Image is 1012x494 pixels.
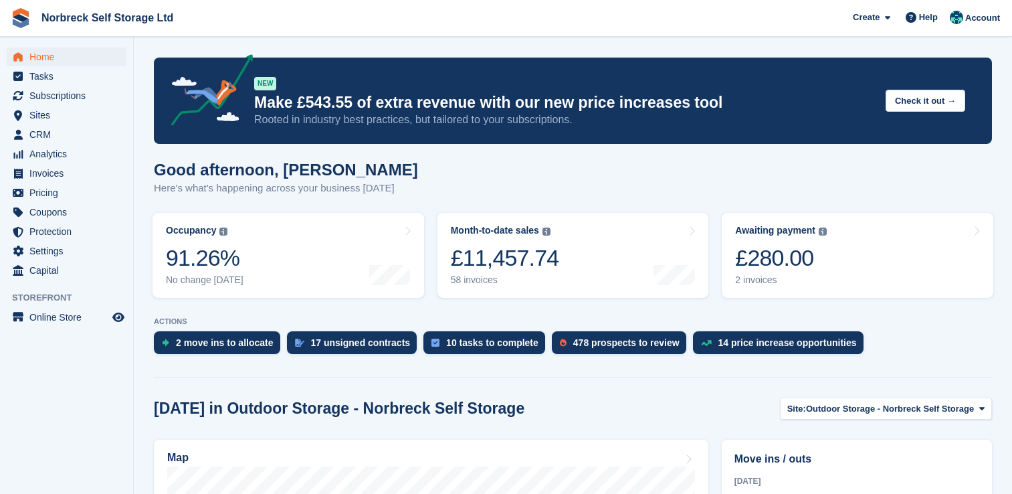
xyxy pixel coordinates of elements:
[787,402,806,416] span: Site:
[11,8,31,28] img: stora-icon-8386f47178a22dfd0bd8f6a31ec36ba5ce8667c1dd55bd0f319d3a0aa187defe.svg
[7,203,126,222] a: menu
[110,309,126,325] a: Preview store
[154,331,287,361] a: 2 move ins to allocate
[166,244,243,272] div: 91.26%
[451,225,539,236] div: Month-to-date sales
[552,331,693,361] a: 478 prospects to review
[819,228,827,236] img: icon-info-grey-7440780725fd019a000dd9b08b2336e03edf1995a4989e88bcd33f0948082b44.svg
[7,125,126,144] a: menu
[735,244,827,272] div: £280.00
[176,337,274,348] div: 2 move ins to allocate
[29,106,110,125] span: Sites
[573,337,680,348] div: 478 prospects to review
[7,183,126,202] a: menu
[7,242,126,260] a: menu
[254,77,276,90] div: NEW
[29,242,110,260] span: Settings
[219,228,227,236] img: icon-info-grey-7440780725fd019a000dd9b08b2336e03edf1995a4989e88bcd33f0948082b44.svg
[560,339,567,347] img: prospect-51fa495bee0391a8d652442698ab0144808aea92771e9ea1ae160a38d050c398.svg
[735,274,827,286] div: 2 invoices
[7,67,126,86] a: menu
[29,308,110,327] span: Online Store
[919,11,938,24] span: Help
[542,228,550,236] img: icon-info-grey-7440780725fd019a000dd9b08b2336e03edf1995a4989e88bcd33f0948082b44.svg
[12,291,133,305] span: Storefront
[431,339,439,347] img: task-75834270c22a3079a89374b754ae025e5fb1db73e45f91037f5363f120a921f8.svg
[29,67,110,86] span: Tasks
[7,222,126,241] a: menu
[154,400,524,418] h2: [DATE] in Outdoor Storage - Norbreck Self Storage
[965,11,1000,25] span: Account
[853,11,880,24] span: Create
[254,93,875,112] p: Make £543.55 of extra revenue with our new price increases tool
[446,337,538,348] div: 10 tasks to complete
[693,331,870,361] a: 14 price increase opportunities
[154,161,418,179] h1: Good afternoon, [PERSON_NAME]
[29,164,110,183] span: Invoices
[29,145,110,163] span: Analytics
[29,183,110,202] span: Pricing
[451,274,559,286] div: 58 invoices
[7,308,126,327] a: menu
[806,402,974,416] span: Outdoor Storage - Norbreck Self Storage
[160,54,254,131] img: price-adjustments-announcement-icon-8257ccfd72463d97f412b2fc003d46551f7dbcb40ab6d574587a9cd5c0d94...
[7,48,126,66] a: menu
[950,11,963,24] img: Sally King
[735,225,815,236] div: Awaiting payment
[287,331,424,361] a: 17 unsigned contracts
[451,244,559,272] div: £11,457.74
[29,48,110,66] span: Home
[311,337,411,348] div: 17 unsigned contracts
[780,398,992,420] button: Site: Outdoor Storage - Norbreck Self Storage
[29,125,110,144] span: CRM
[7,145,126,163] a: menu
[295,339,304,347] img: contract_signature_icon-13c848040528278c33f63329250d36e43548de30e8caae1d1a13099fd9432cc5.svg
[162,339,169,347] img: move_ins_to_allocate_icon-fdf77a2bb77ea45bf5b3d319d69a93e2d87916cf1d5bf7949dd705db3b84f3ca.svg
[7,106,126,125] a: menu
[29,222,110,241] span: Protection
[734,475,979,487] div: [DATE]
[437,213,709,298] a: Month-to-date sales £11,457.74 58 invoices
[154,181,418,196] p: Here's what's happening across your business [DATE]
[153,213,424,298] a: Occupancy 91.26% No change [DATE]
[886,90,965,112] button: Check it out →
[29,203,110,222] span: Coupons
[36,7,179,29] a: Norbreck Self Storage Ltd
[29,261,110,280] span: Capital
[154,317,992,326] p: ACTIONS
[166,225,216,236] div: Occupancy
[7,261,126,280] a: menu
[7,164,126,183] a: menu
[254,112,875,127] p: Rooted in industry best practices, but tailored to your subscriptions.
[29,86,110,105] span: Subscriptions
[167,452,189,464] h2: Map
[7,86,126,105] a: menu
[734,451,979,467] h2: Move ins / outs
[423,331,552,361] a: 10 tasks to complete
[718,337,857,348] div: 14 price increase opportunities
[701,340,712,346] img: price_increase_opportunities-93ffe204e8149a01c8c9dc8f82e8f89637d9d84a8eef4429ea346261dce0b2c0.svg
[722,213,993,298] a: Awaiting payment £280.00 2 invoices
[166,274,243,286] div: No change [DATE]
